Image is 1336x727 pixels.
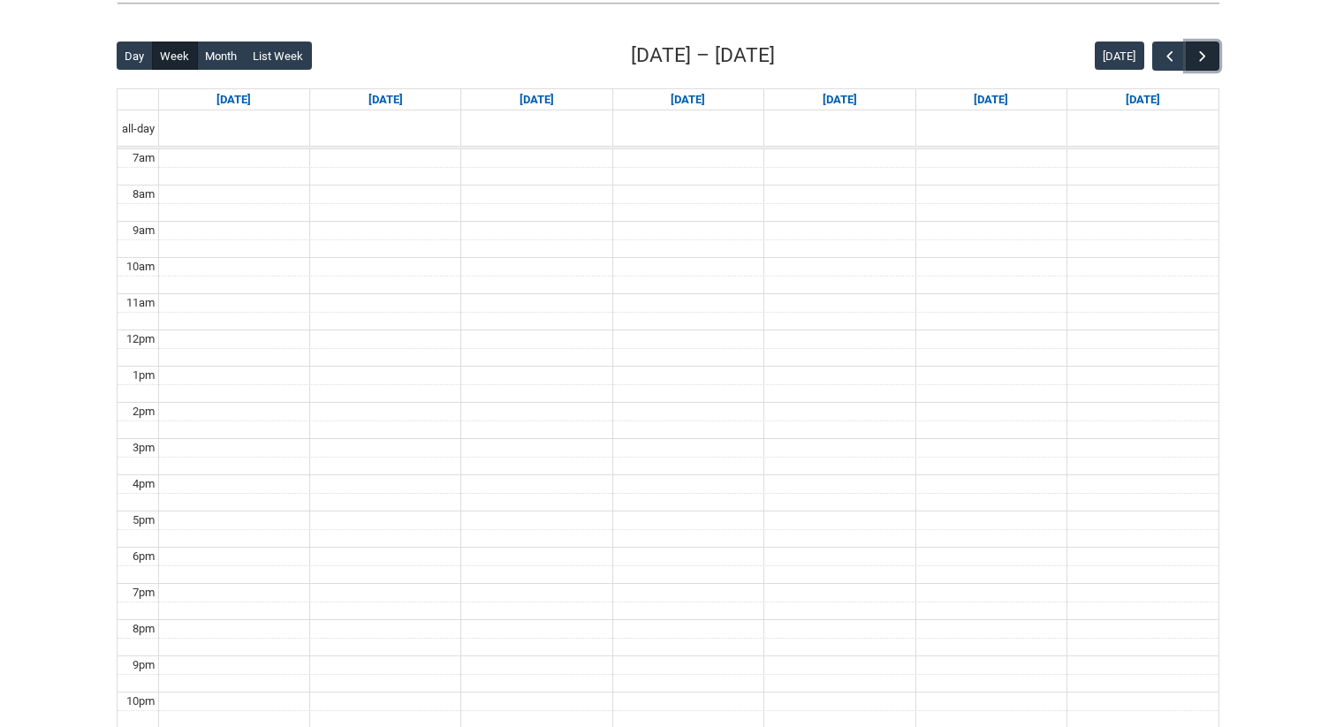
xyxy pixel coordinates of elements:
div: 10pm [123,693,158,710]
div: 8pm [129,620,158,638]
a: Go to September 17, 2025 [667,89,709,110]
span: all-day [118,120,158,138]
div: 1pm [129,367,158,384]
a: Go to September 16, 2025 [516,89,558,110]
h2: [DATE] – [DATE] [631,41,775,71]
div: 2pm [129,403,158,420]
button: Month [197,42,246,70]
div: 9pm [129,656,158,674]
a: Go to September 15, 2025 [365,89,406,110]
div: 7am [129,149,158,167]
div: 5pm [129,511,158,529]
button: Week [152,42,198,70]
button: Day [117,42,153,70]
button: [DATE] [1095,42,1144,70]
a: Go to September 14, 2025 [213,89,254,110]
div: 7pm [129,584,158,602]
a: Go to September 19, 2025 [970,89,1012,110]
div: 12pm [123,330,158,348]
div: 3pm [129,439,158,457]
div: 9am [129,222,158,239]
div: 10am [123,258,158,276]
button: List Week [245,42,312,70]
div: 6pm [129,548,158,565]
a: Go to September 18, 2025 [819,89,861,110]
div: 11am [123,294,158,312]
button: Next Week [1186,42,1219,71]
div: 8am [129,186,158,203]
a: Go to September 20, 2025 [1122,89,1164,110]
button: Previous Week [1152,42,1186,71]
div: 4pm [129,475,158,493]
